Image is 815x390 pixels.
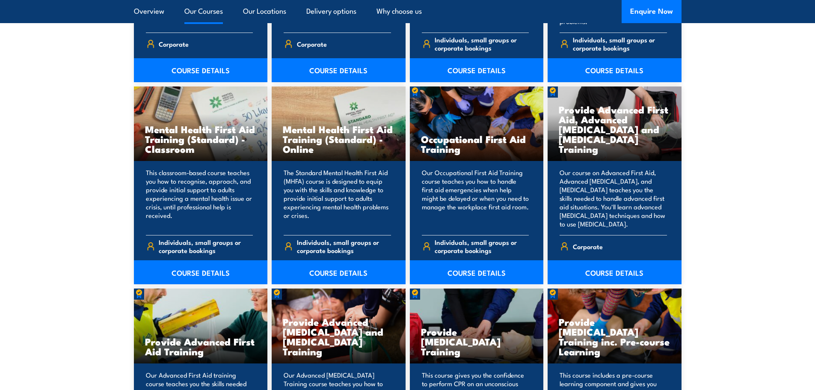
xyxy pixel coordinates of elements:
span: Corporate [297,37,327,51]
a: COURSE DETAILS [134,58,268,82]
span: Corporate [159,37,189,51]
h3: Provide Advanced First Aid, Advanced [MEDICAL_DATA] and [MEDICAL_DATA] Training [559,104,670,154]
span: Corporate [573,240,603,253]
span: Individuals, small groups or corporate bookings [435,36,529,52]
a: COURSE DETAILS [134,260,268,284]
span: Individuals, small groups or corporate bookings [573,36,667,52]
h3: Provide [MEDICAL_DATA] Training inc. Pre-course Learning [559,317,670,356]
a: COURSE DETAILS [272,58,406,82]
h3: Occupational First Aid Training [421,134,533,154]
span: Individuals, small groups or corporate bookings [159,238,253,254]
p: Our course on Advanced First Aid, Advanced [MEDICAL_DATA], and [MEDICAL_DATA] teaches you the ski... [560,168,667,228]
h3: Provide Advanced [MEDICAL_DATA] and [MEDICAL_DATA] Training [283,317,394,356]
p: Our Occupational First Aid Training course teaches you how to handle first aid emergencies when h... [422,168,529,228]
p: The Standard Mental Health First Aid (MHFA) course is designed to equip you with the skills and k... [284,168,391,228]
span: Individuals, small groups or corporate bookings [435,238,529,254]
a: COURSE DETAILS [410,58,544,82]
a: COURSE DETAILS [548,58,682,82]
a: COURSE DETAILS [272,260,406,284]
h3: Provide Advanced First Aid Training [145,336,257,356]
h3: Mental Health First Aid Training (Standard) - Classroom [145,124,257,154]
h3: Provide [MEDICAL_DATA] Training [421,327,533,356]
a: COURSE DETAILS [548,260,682,284]
p: This classroom-based course teaches you how to recognise, approach, and provide initial support t... [146,168,253,228]
h3: Mental Health First Aid Training (Standard) - Online [283,124,394,154]
span: Individuals, small groups or corporate bookings [297,238,391,254]
a: COURSE DETAILS [410,260,544,284]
